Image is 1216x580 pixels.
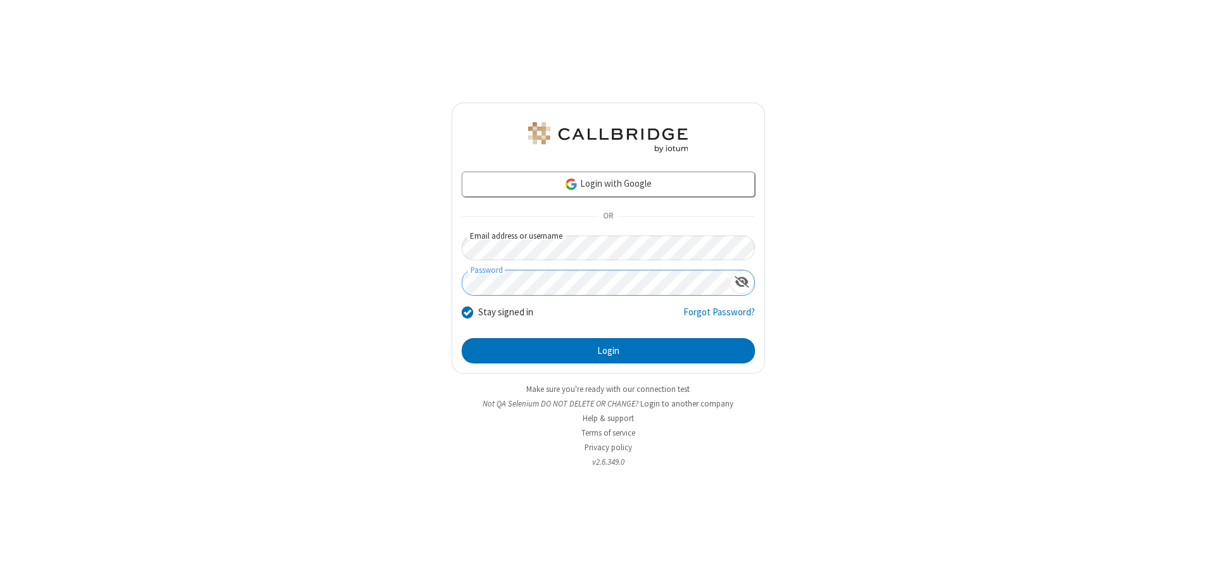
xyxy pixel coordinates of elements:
span: OR [598,208,618,225]
a: Make sure you're ready with our connection test [526,384,690,394]
div: Show password [730,270,754,294]
input: Email address or username [462,236,755,260]
button: Login [462,338,755,363]
li: v2.6.349.0 [452,456,765,468]
a: Terms of service [581,427,635,438]
img: QA Selenium DO NOT DELETE OR CHANGE [526,122,690,153]
button: Login to another company [640,398,733,410]
a: Help & support [583,413,634,424]
input: Password [462,270,730,295]
li: Not QA Selenium DO NOT DELETE OR CHANGE? [452,398,765,410]
a: Login with Google [462,172,755,197]
img: google-icon.png [564,177,578,191]
label: Stay signed in [478,305,533,320]
a: Forgot Password? [683,305,755,329]
a: Privacy policy [585,442,632,453]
